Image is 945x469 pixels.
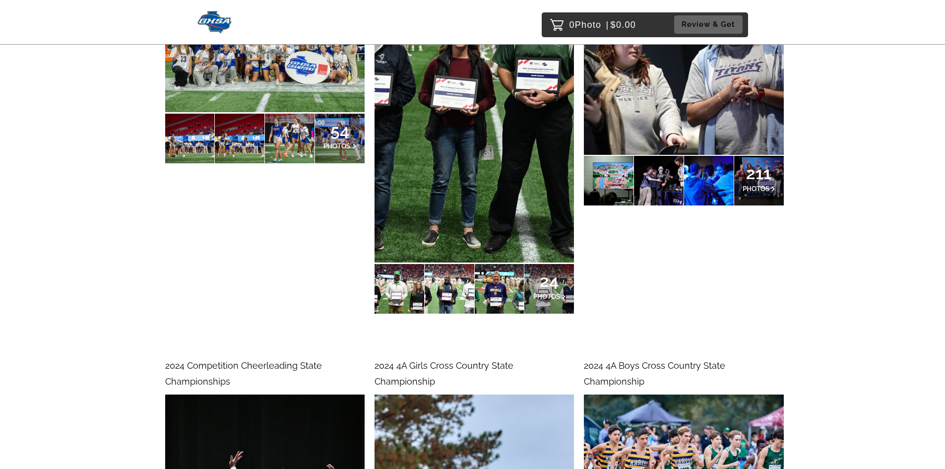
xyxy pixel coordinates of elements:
[743,170,775,176] span: 211
[197,11,233,33] img: Snapphound Logo
[375,360,513,387] span: 2024 4A Girls Cross Country State Championship
[323,142,350,150] span: PHOTOS
[674,15,746,34] a: Review & Get
[533,292,560,300] span: PHOTOS
[606,20,609,30] span: |
[743,185,769,193] span: PHOTOS
[575,17,602,33] span: Photo
[569,17,636,33] p: 0 $0.00
[674,15,743,34] button: Review & Get
[323,128,356,134] span: 54
[584,360,725,387] span: 2024 4A Boys Cross Country State Championship
[533,278,566,284] span: 24
[165,360,322,387] span: 2024 Competition Cheerleading State Championships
